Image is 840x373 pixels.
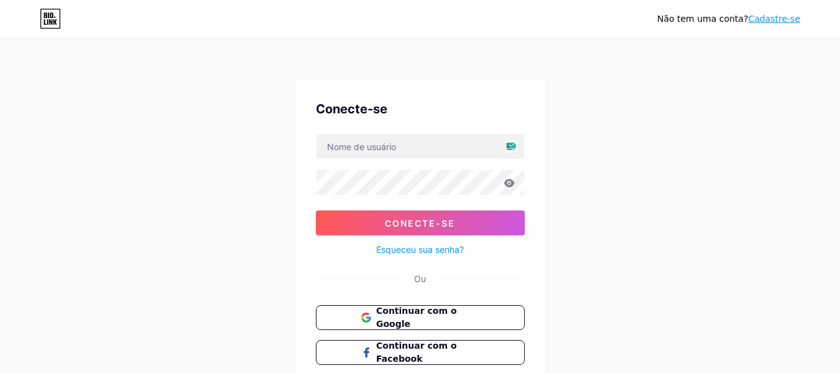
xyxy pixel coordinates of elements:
[748,14,800,24] a: Cadastre-se
[385,218,455,229] font: Conecte-se
[316,305,525,330] button: Continuar com o Google
[657,14,748,24] font: Não tem uma conta?
[376,243,464,256] a: Esqueceu sua senha?
[316,210,525,235] button: Conecte-se
[316,340,525,365] button: Continuar com o Facebook
[316,134,524,159] input: Nome de usuário
[316,102,387,116] font: Conecte-se
[376,341,457,364] font: Continuar com o Facebook
[376,306,457,329] font: Continuar com o Google
[376,244,464,255] font: Esqueceu sua senha?
[414,273,426,284] font: Ou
